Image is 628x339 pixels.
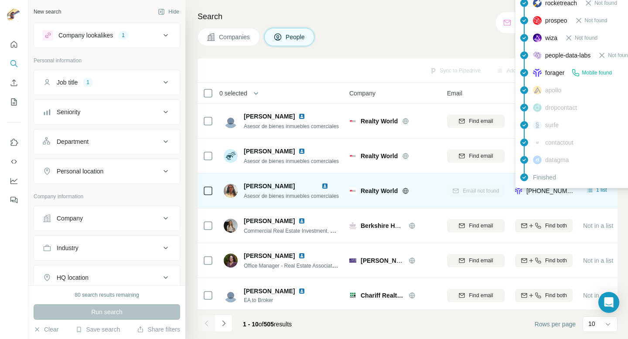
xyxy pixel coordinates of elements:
button: Job title1 [34,72,180,93]
div: Open Intercom Messenger [598,292,619,313]
span: results [243,321,292,328]
div: 1 [118,31,128,39]
span: contactout [545,138,573,147]
span: Mobile found [582,69,612,77]
button: Department [34,131,180,152]
div: Company [57,214,83,223]
p: Personal information [34,57,180,64]
span: [PERSON_NAME] [244,217,295,225]
button: Find both [515,289,573,302]
div: Seniority [57,108,80,116]
span: Email [447,89,462,98]
img: Avatar [224,288,238,302]
span: people-data-labs [545,51,590,60]
span: forager [545,68,564,77]
img: provider prospeo logo [533,16,542,25]
img: provider forager logo [533,68,542,77]
button: Feedback [7,192,21,208]
img: provider dropcontact logo [533,103,542,112]
span: of [259,321,264,328]
button: Enrich CSV [7,75,21,91]
button: Dashboard [7,173,21,189]
button: My lists [7,94,21,110]
img: LinkedIn logo [321,183,328,190]
button: HQ location [34,267,180,288]
p: 10 [588,319,595,328]
span: Berkshire Hathaway HomeServices [US_STATE] Properties Group [361,222,552,229]
span: Find email [469,257,493,264]
span: Not found [585,17,608,24]
span: wiza [545,34,557,42]
button: Find email [447,254,505,267]
span: Asesor de bienes inmuebles comerciales [244,193,339,199]
button: Clear [34,325,58,334]
img: Logo of Chariff Realty Group [349,292,356,299]
img: LinkedIn logo [298,113,305,120]
img: Avatar [224,114,238,128]
img: provider apollo logo [533,86,542,95]
button: Find email [447,115,505,128]
span: apollo [545,86,561,95]
div: New search [34,8,61,16]
button: Company lookalikes1 [34,25,180,46]
span: Company [349,89,375,98]
span: Find email [469,152,493,160]
button: Find email [447,219,505,232]
img: Logo of Realty World [349,187,356,194]
span: Realty World [361,117,398,125]
button: Navigate to next page [215,315,232,332]
span: [PERSON_NAME] [244,183,295,190]
span: Find both [545,257,567,264]
span: [PERSON_NAME] [244,112,295,121]
div: 1 [83,78,93,86]
button: Find email [447,289,505,302]
span: Not found [575,34,597,42]
span: [PHONE_NUMBER] [526,187,581,194]
button: Search [7,56,21,71]
img: provider wiza logo [533,34,542,42]
img: LinkedIn logo [298,288,305,295]
button: Save search [75,325,120,334]
span: 0 selected [219,89,247,98]
span: prospeo [545,16,567,25]
span: [PERSON_NAME] [244,147,295,156]
img: Avatar [224,219,238,233]
span: EA to Broker [244,296,316,304]
button: Share filters [137,325,180,334]
span: Realty World [361,152,398,160]
button: Industry [34,237,180,258]
button: Use Surfe on LinkedIn [7,135,21,150]
img: Avatar [7,9,21,23]
span: [PERSON_NAME] [244,287,295,295]
span: 1 list [596,186,607,194]
span: Commercial Real Estate Investment, Sales, Leasing, Advisor [244,227,385,234]
span: Not in a list [583,257,613,264]
p: Company information [34,193,180,200]
span: Office Manager - Real Estate Associate Broker [244,262,352,269]
div: Personal location [57,167,103,176]
span: Find both [545,292,567,299]
span: Asesor de bienes inmuebles comerciales [244,123,339,129]
div: HQ location [57,273,89,282]
span: 505 [264,321,274,328]
div: Department [57,137,89,146]
img: provider people-data-labs logo [533,51,542,59]
img: LinkedIn logo [298,148,305,155]
span: Find email [469,222,493,230]
img: Logo of Realty World [349,118,356,125]
h4: Search [198,10,618,23]
span: Not in a list [583,222,613,229]
span: Realty World [361,186,398,195]
span: Find email [469,117,493,125]
button: Find email [447,149,505,163]
img: provider datagma logo [533,156,542,164]
span: Rows per page [535,320,576,329]
span: [PERSON_NAME] Realty [GEOGRAPHIC_DATA] [361,257,499,264]
div: Industry [57,244,78,252]
img: LinkedIn logo [298,217,305,224]
span: Finished [533,173,556,182]
span: surfe [545,121,559,129]
img: Logo of Charles Rutenberg Realty Long Island [349,257,356,264]
button: Quick start [7,37,21,52]
img: provider surfe logo [533,121,542,129]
